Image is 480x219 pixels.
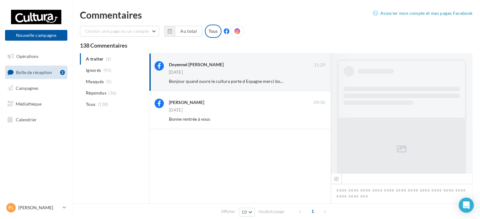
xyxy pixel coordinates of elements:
span: Bonjour quand ouvre le cultura porte d Espagne merci bonne journée [169,78,304,84]
span: résultats/page [258,209,284,215]
span: 11:29 [314,62,325,68]
a: Boîte de réception2 [4,66,69,79]
span: Médiathèque [16,101,42,107]
button: Au total [164,26,202,37]
span: (138) [98,102,109,107]
span: (5) [106,79,112,84]
span: PL [8,205,14,211]
a: Médiathèque [4,97,69,111]
span: Choisir une page ou un compte [85,28,149,34]
div: 138 Commentaires [80,43,472,48]
span: 1 [308,206,318,216]
span: Masqués [86,78,104,85]
button: Au total [175,26,202,37]
a: Campagnes [4,82,69,95]
span: Bonne rentrée à vous [169,116,210,122]
span: Boîte de réception [16,69,52,75]
a: Opérations [4,50,69,63]
a: Associer mon compte et mes pages Facebook [373,9,472,17]
span: Tous [86,101,95,107]
span: Campagnes [16,85,38,91]
span: Ignorés [86,67,101,73]
span: Opérations [16,54,38,59]
div: Doyennel [PERSON_NAME] [169,61,224,68]
span: Afficher [221,209,235,215]
span: Calendrier [16,117,37,122]
div: [PERSON_NAME] [169,99,204,106]
div: [DATE] [169,70,183,74]
span: 09:50 [314,100,325,106]
div: Tous [205,25,221,38]
button: Choisir une page ou un compte [80,26,159,37]
div: [DATE] [169,108,183,112]
a: PL [PERSON_NAME] [5,202,67,214]
span: Répondus [86,90,106,96]
div: 2 [60,70,65,75]
span: (95) [103,68,111,73]
button: 10 [239,208,255,216]
div: Commentaires [80,10,472,20]
div: Open Intercom Messenger [459,198,474,213]
a: Calendrier [4,113,69,126]
button: Nouvelle campagne [5,30,67,41]
p: [PERSON_NAME] [18,205,60,211]
span: (36) [109,90,116,95]
span: 10 [242,210,247,215]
